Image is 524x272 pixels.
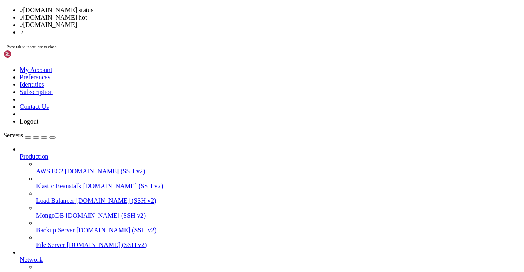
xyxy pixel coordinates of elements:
[3,11,417,16] x-row: * Documentation: [URL][DOMAIN_NAME]
[3,24,417,28] x-row: _____
[3,3,417,7] x-row: Welcome to Ubuntu 22.04.5 LTS (GNU/Linux 5.15.0-25-generic x86_64)
[36,197,521,205] a: Load Balancer [DOMAIN_NAME] (SSH v2)
[3,40,417,44] x-row: \____\___/|_|\_| |_/_/ \_|___/\___/
[3,20,417,24] x-row: * Support: [URL][DOMAIN_NAME]
[79,77,81,81] div: (34, 18)
[3,16,417,20] x-row: * Management: [URL][DOMAIN_NAME]
[3,28,417,32] x-row: / ___/___ _ _ _____ _ ___ ___
[3,48,417,52] x-row: Welcome!
[36,212,521,219] a: MongoDB [DOMAIN_NAME] (SSH v2)
[20,118,38,125] a: Logout
[65,212,146,219] span: [DOMAIN_NAME] (SSH v2)
[20,256,521,263] a: Network
[20,29,521,36] li: ./
[36,219,521,234] li: Backup Server [DOMAIN_NAME] (SSH v2)
[36,241,65,248] span: File Server
[20,88,53,95] a: Subscription
[3,50,50,58] img: Shellngn
[36,182,81,189] span: Elastic Beanstalk
[20,146,521,249] li: Production
[3,36,417,40] x-row: | |__| (_) | .` | | |/ _ \| _ \ (_) |
[3,61,417,65] x-row: please don't hesitate to contact us at [EMAIL_ADDRESS][DOMAIN_NAME].
[20,21,521,29] li: ./[DOMAIN_NAME]
[3,32,417,36] x-row: | | / _ \| \| |_ _/ \ | _ )/ _ \
[36,197,75,204] span: Load Balancer
[20,153,521,160] a: Production
[20,66,52,73] a: My Account
[7,45,57,49] span: Press tab to insert, esc to close.
[36,168,521,175] a: AWS EC2 [DOMAIN_NAME] (SSH v2)
[36,182,521,190] a: Elastic Beanstalk [DOMAIN_NAME] (SSH v2)
[36,227,75,234] span: Backup Server
[76,197,156,204] span: [DOMAIN_NAME] (SSH v2)
[77,227,157,234] span: [DOMAIN_NAME] (SSH v2)
[36,190,521,205] li: Load Balancer [DOMAIN_NAME] (SSH v2)
[36,175,521,190] li: Elastic Beanstalk [DOMAIN_NAME] (SSH v2)
[36,212,64,219] span: MongoDB
[3,77,417,81] x-row: root@119fddac57db:/usr/src/app# ./
[36,160,521,175] li: AWS EC2 [DOMAIN_NAME] (SSH v2)
[36,227,521,234] a: Backup Server [DOMAIN_NAME] (SSH v2)
[36,234,521,249] li: File Server [DOMAIN_NAME] (SSH v2)
[3,132,23,139] span: Servers
[20,14,521,21] li: ./[DOMAIN_NAME] hot
[83,182,163,189] span: [DOMAIN_NAME] (SSH v2)
[3,73,417,77] x-row: root@vmi2643226:~# docker exec -it telegram-claim-bot /bin/bash
[3,56,417,61] x-row: This server is hosted by Contabo. If you have any questions or need help,
[67,241,147,248] span: [DOMAIN_NAME] (SSH v2)
[36,205,521,219] li: MongoDB [DOMAIN_NAME] (SSH v2)
[36,241,521,249] a: File Server [DOMAIN_NAME] (SSH v2)
[20,103,49,110] a: Contact Us
[20,81,44,88] a: Identities
[3,69,417,73] x-row: Last login: [DATE] from [TECHNICAL_ID]
[20,153,48,160] span: Production
[65,168,145,175] span: [DOMAIN_NAME] (SSH v2)
[20,256,43,263] span: Network
[20,74,50,81] a: Preferences
[20,7,521,14] li: ./[DOMAIN_NAME] status
[3,132,56,139] a: Servers
[36,168,63,175] span: AWS EC2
